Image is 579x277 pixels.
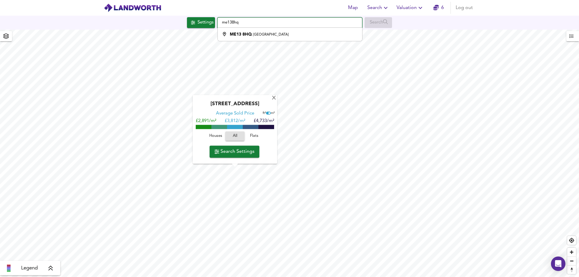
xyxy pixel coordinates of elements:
[254,119,274,124] span: £4,733/m²
[216,111,254,117] div: Average Sold Price
[365,17,392,28] div: Enable a Source before running a Search
[21,265,38,272] span: Legend
[567,266,576,274] span: Reset bearing to north
[394,2,426,14] button: Valuation
[567,248,576,257] button: Zoom in
[246,133,262,140] span: Flats
[343,2,362,14] button: Map
[551,257,565,271] div: Open Intercom Messenger
[367,4,389,12] span: Search
[196,119,216,124] span: £2,891/m²
[207,133,224,140] span: Houses
[567,236,576,245] button: Find my location
[225,132,245,141] button: All
[429,2,448,14] button: 6
[187,17,215,28] button: Settings
[217,17,362,28] input: Enter a location...
[187,17,215,28] div: Click to configure Search Settings
[271,96,277,101] div: X
[230,32,252,36] strong: ME13 8HQ
[433,4,444,12] a: 6
[456,4,473,12] span: Log out
[567,257,576,265] button: Zoom out
[214,147,255,156] span: Search Settings
[397,4,424,12] span: Valuation
[567,265,576,274] button: Reset bearing to north
[206,132,225,141] button: Houses
[271,112,275,115] span: m²
[104,3,161,12] img: logo
[225,119,245,124] span: £ 3,812/m²
[228,133,242,140] span: All
[196,101,274,111] div: [STREET_ADDRESS]
[263,112,266,115] span: ft²
[245,132,264,141] button: Flats
[365,2,392,14] button: Search
[198,19,214,27] div: Settings
[253,33,289,36] small: [GEOGRAPHIC_DATA]
[453,2,475,14] button: Log out
[210,146,259,158] button: Search Settings
[346,4,360,12] span: Map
